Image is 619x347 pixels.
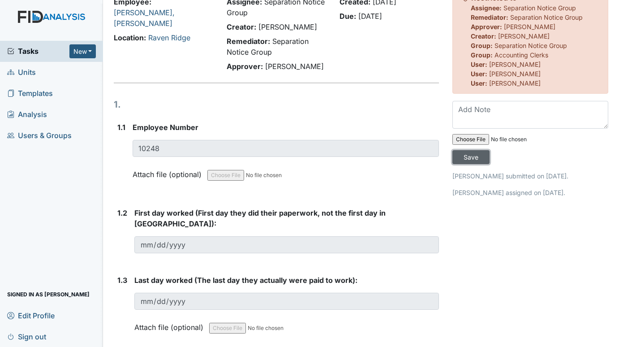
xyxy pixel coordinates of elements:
[452,150,490,164] input: Save
[489,61,541,68] span: [PERSON_NAME]
[452,188,608,197] p: [PERSON_NAME] assigned on [DATE].
[340,12,356,21] strong: Due:
[471,32,496,40] strong: Creator:
[471,51,493,59] strong: Group:
[7,108,47,121] span: Analysis
[494,51,548,59] span: Accounting Clerks
[7,308,55,322] span: Edit Profile
[7,129,72,143] span: Users & Groups
[133,164,205,180] label: Attach file (optional)
[69,44,96,58] button: New
[510,13,583,21] span: Separation Notice Group
[114,33,146,42] strong: Location:
[227,22,256,31] strong: Creator:
[227,37,270,46] strong: Remediator:
[258,22,317,31] span: [PERSON_NAME]
[134,208,386,228] span: First day worked (First day they did their paperwork, not the first day in [GEOGRAPHIC_DATA]):
[148,33,190,42] a: Raven Ridge
[7,87,53,100] span: Templates
[134,317,207,333] label: Attach file (optional)
[494,42,567,49] span: Separation Notice Group
[114,8,175,28] a: [PERSON_NAME], [PERSON_NAME]
[7,330,46,343] span: Sign out
[133,123,198,132] span: Employee Number
[117,275,127,286] label: 1.3
[471,70,487,78] strong: User:
[452,171,608,181] p: [PERSON_NAME] submitted on [DATE].
[7,287,90,301] span: Signed in as [PERSON_NAME]
[498,32,550,40] span: [PERSON_NAME]
[503,4,576,12] span: Separation Notice Group
[117,122,125,133] label: 1.1
[471,4,502,12] strong: Assignee:
[489,79,541,87] span: [PERSON_NAME]
[504,23,555,30] span: [PERSON_NAME]
[471,61,487,68] strong: User:
[227,62,263,71] strong: Approver:
[471,42,493,49] strong: Group:
[265,62,324,71] span: [PERSON_NAME]
[117,208,127,218] label: 1.2
[471,13,508,21] strong: Remediator:
[114,98,439,111] h1: 1.
[134,276,357,285] span: Last day worked (The last day they actually were paid to work):
[471,23,502,30] strong: Approver:
[489,70,541,78] span: [PERSON_NAME]
[7,65,36,79] span: Units
[471,79,487,87] strong: User:
[358,12,382,21] span: [DATE]
[7,46,69,56] a: Tasks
